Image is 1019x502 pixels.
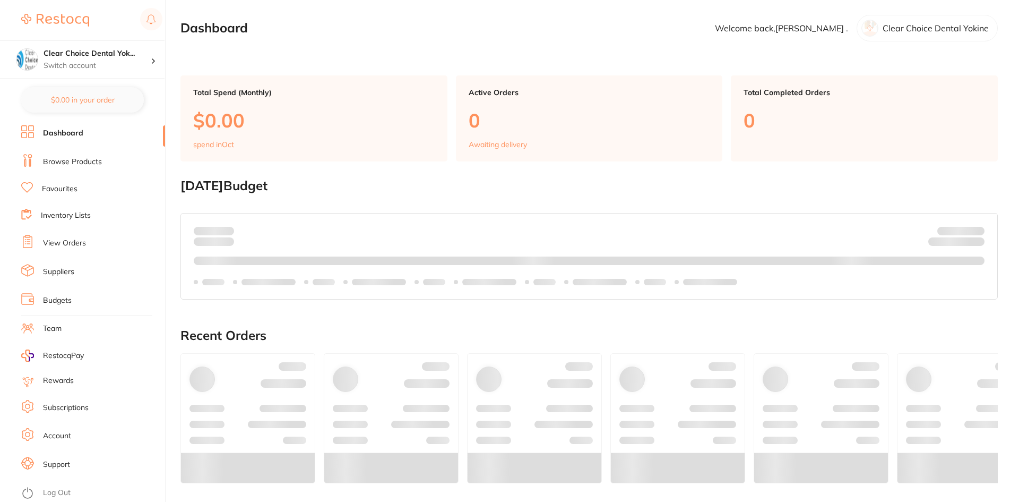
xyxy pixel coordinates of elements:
[180,328,998,343] h2: Recent Orders
[715,23,848,33] p: Welcome back, [PERSON_NAME] .
[43,431,71,441] a: Account
[423,278,445,286] p: Labels
[193,109,435,131] p: $0.00
[44,48,151,59] h4: Clear Choice Dental Yokine
[43,157,102,167] a: Browse Products
[883,23,989,33] p: Clear Choice Dental Yokine
[21,350,84,362] a: RestocqPay
[21,14,89,27] img: Restocq Logo
[215,226,234,235] strong: $0.00
[683,278,737,286] p: Labels extended
[744,109,985,131] p: 0
[937,226,985,235] p: Budget:
[928,235,985,248] p: Remaining:
[21,485,162,502] button: Log Out
[43,403,89,413] a: Subscriptions
[573,278,627,286] p: Labels extended
[241,278,296,286] p: Labels extended
[43,460,70,470] a: Support
[43,351,84,361] span: RestocqPay
[744,88,985,97] p: Total Completed Orders
[180,75,447,161] a: Total Spend (Monthly)$0.00spend inOct
[44,61,151,71] p: Switch account
[180,178,998,193] h2: [DATE] Budget
[21,8,89,32] a: Restocq Logo
[180,21,248,36] h2: Dashboard
[469,88,710,97] p: Active Orders
[194,235,234,248] p: month
[644,278,666,286] p: Labels
[43,295,72,306] a: Budgets
[43,488,71,498] a: Log Out
[21,350,34,362] img: RestocqPay
[41,210,91,221] a: Inventory Lists
[43,267,74,277] a: Suppliers
[42,184,77,194] a: Favourites
[469,109,710,131] p: 0
[202,278,224,286] p: Labels
[43,376,74,386] a: Rewards
[966,239,985,249] strong: $0.00
[533,278,556,286] p: Labels
[21,87,144,113] button: $0.00 in your order
[313,278,335,286] p: Labels
[193,140,234,149] p: spend in Oct
[469,140,527,149] p: Awaiting delivery
[194,226,234,235] p: Spent:
[43,324,62,334] a: Team
[352,278,406,286] p: Labels extended
[462,278,516,286] p: Labels extended
[964,226,985,235] strong: $NaN
[456,75,723,161] a: Active Orders0Awaiting delivery
[43,128,83,139] a: Dashboard
[16,49,38,70] img: Clear Choice Dental Yokine
[43,238,86,249] a: View Orders
[731,75,998,161] a: Total Completed Orders0
[193,88,435,97] p: Total Spend (Monthly)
